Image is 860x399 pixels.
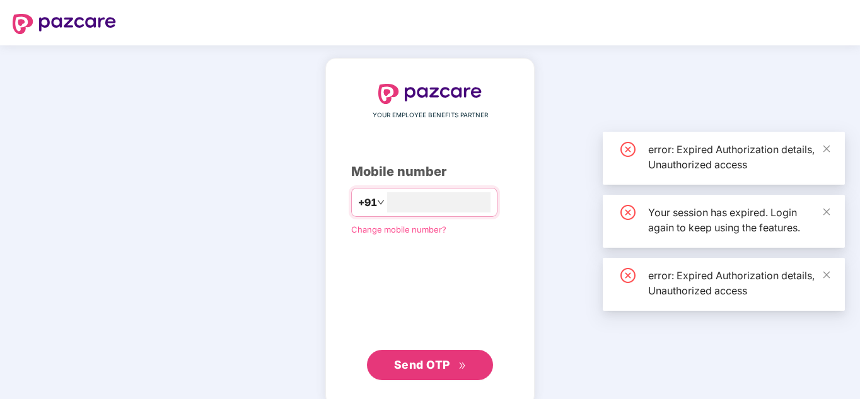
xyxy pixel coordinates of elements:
span: double-right [458,362,467,370]
div: Your session has expired. Login again to keep using the features. [648,205,830,235]
span: close [822,270,831,279]
span: +91 [358,195,377,211]
div: error: Expired Authorization details, Unauthorized access [648,268,830,298]
span: down [377,199,385,206]
span: YOUR EMPLOYEE BENEFITS PARTNER [373,110,488,120]
span: close [822,207,831,216]
span: close-circle [620,142,636,157]
img: logo [13,14,116,34]
span: close-circle [620,205,636,220]
img: logo [378,84,482,104]
div: Mobile number [351,162,509,182]
button: Send OTPdouble-right [367,350,493,380]
span: Send OTP [394,358,450,371]
div: error: Expired Authorization details, Unauthorized access [648,142,830,172]
a: Change mobile number? [351,224,446,234]
span: close [822,144,831,153]
span: close-circle [620,268,636,283]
